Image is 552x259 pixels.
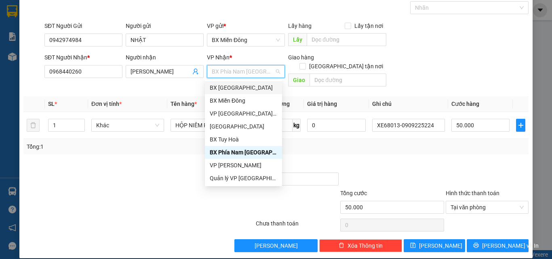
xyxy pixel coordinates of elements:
[4,44,42,60] b: 339 Đinh Bộ Lĩnh, P26
[516,119,525,132] button: plus
[44,53,122,62] div: SĐT Người Nhận
[4,4,117,19] li: Cúc Tùng
[205,107,282,120] div: VP Nha Trang xe Limousine
[288,74,310,86] span: Giao
[372,119,445,132] input: Ghi Chú
[192,68,199,75] span: user-add
[451,101,479,107] span: Cước hàng
[410,242,416,249] span: save
[288,33,307,46] span: Lấy
[288,54,314,61] span: Giao hàng
[27,142,214,151] div: Tổng: 1
[482,241,539,250] span: [PERSON_NAME] và In
[56,34,107,61] li: VP BX Phía Nam [GEOGRAPHIC_DATA]
[234,239,317,252] button: [PERSON_NAME]
[419,241,462,250] span: [PERSON_NAME]
[205,159,282,172] div: VP Vũng Tàu
[310,74,386,86] input: Dọc đường
[91,101,122,107] span: Đơn vị tính
[44,21,122,30] div: SĐT Người Gửi
[27,119,40,132] button: delete
[205,120,282,133] div: Văn Phòng Quận 5
[4,34,56,43] li: VP BX Miền Đông
[4,45,10,51] span: environment
[207,21,285,30] div: VP gửi
[307,33,386,46] input: Dọc đường
[255,241,298,250] span: [PERSON_NAME]
[446,190,499,196] label: Hình thức thanh toán
[210,83,277,92] div: BX [GEOGRAPHIC_DATA]
[205,146,282,159] div: BX Phía Nam Nha Trang
[210,174,277,183] div: Quản lý VP [GEOGRAPHIC_DATA] xe Limousine
[351,21,386,30] span: Lấy tận nơi
[340,190,367,196] span: Tổng cước
[288,23,312,29] span: Lấy hàng
[348,241,383,250] span: Xóa Thông tin
[205,172,282,185] div: Quản lý VP Nha Trang xe Limousine
[319,239,402,252] button: deleteXóa Thông tin
[210,135,277,144] div: BX Tuy Hoà
[207,54,230,61] span: VP Nhận
[210,161,277,170] div: VP [PERSON_NAME]
[126,21,204,30] div: Người gửi
[404,239,466,252] button: save[PERSON_NAME]
[126,53,204,62] div: Người nhận
[306,62,386,71] span: [GEOGRAPHIC_DATA] tận nơi
[96,119,159,131] span: Khác
[255,219,339,233] div: Chưa thanh toán
[307,101,337,107] span: Giá trị hàng
[171,119,243,132] input: VD: Bàn, Ghế
[205,133,282,146] div: BX Tuy Hoà
[210,122,277,131] div: [GEOGRAPHIC_DATA]
[210,148,277,157] div: BX Phía Nam [GEOGRAPHIC_DATA]
[369,96,448,112] th: Ghi chú
[339,242,344,249] span: delete
[307,119,365,132] input: 0
[467,239,529,252] button: printer[PERSON_NAME] và In
[212,34,280,46] span: BX Miền Đông
[516,122,525,128] span: plus
[205,94,282,107] div: BX Miền Đông
[212,65,280,78] span: BX Phía Nam Nha Trang
[205,81,282,94] div: BX Đà Nẵng
[293,119,301,132] span: kg
[451,201,524,213] span: Tại văn phòng
[473,242,479,249] span: printer
[48,101,55,107] span: SL
[210,96,277,105] div: BX Miền Đông
[210,109,277,118] div: VP [GEOGRAPHIC_DATA] xe Limousine
[171,101,197,107] span: Tên hàng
